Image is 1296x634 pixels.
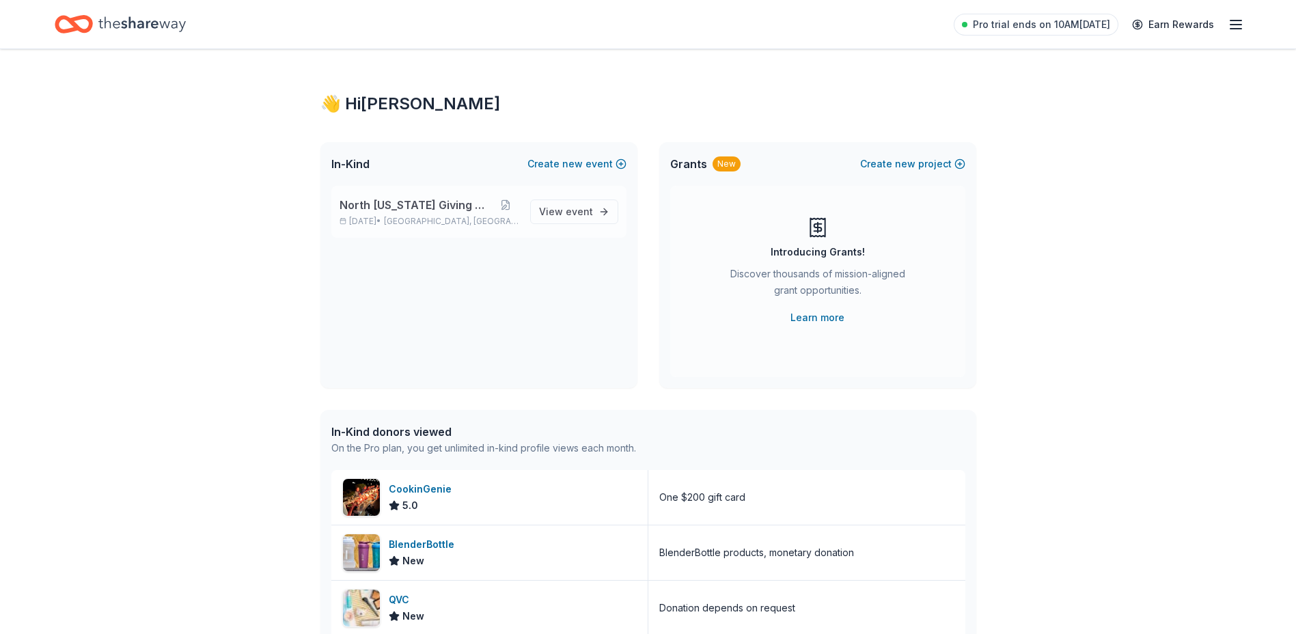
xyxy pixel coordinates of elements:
span: New [402,553,424,569]
span: Pro trial ends on 10AM[DATE] [973,16,1110,33]
img: Image for BlenderBottle [343,534,380,571]
span: 5.0 [402,497,418,514]
span: new [895,156,915,172]
a: Home [55,8,186,40]
div: Introducing Grants! [771,244,865,260]
a: Earn Rewards [1124,12,1222,37]
span: View [539,204,593,220]
a: Learn more [790,309,844,326]
a: View event [530,199,618,224]
span: [GEOGRAPHIC_DATA], [GEOGRAPHIC_DATA] [384,216,519,227]
div: In-Kind donors viewed [331,424,636,440]
span: In-Kind [331,156,370,172]
span: New [402,608,424,624]
img: Image for CookinGenie [343,479,380,516]
button: Createnewproject [860,156,965,172]
div: New [713,156,741,171]
span: event [566,206,593,217]
div: BlenderBottle [389,536,460,553]
div: One $200 gift card [659,489,745,506]
div: On the Pro plan, you get unlimited in-kind profile views each month. [331,440,636,456]
div: CookinGenie [389,481,457,497]
div: Donation depends on request [659,600,795,616]
span: new [562,156,583,172]
span: North [US_STATE] Giving Day [340,197,493,213]
div: BlenderBottle products, monetary donation [659,545,854,561]
p: [DATE] • [340,216,519,227]
div: QVC [389,592,424,608]
button: Createnewevent [527,156,626,172]
img: Image for QVC [343,590,380,626]
a: Pro trial ends on 10AM[DATE] [954,14,1118,36]
div: Discover thousands of mission-aligned grant opportunities. [725,266,911,304]
div: 👋 Hi [PERSON_NAME] [320,93,976,115]
span: Grants [670,156,707,172]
